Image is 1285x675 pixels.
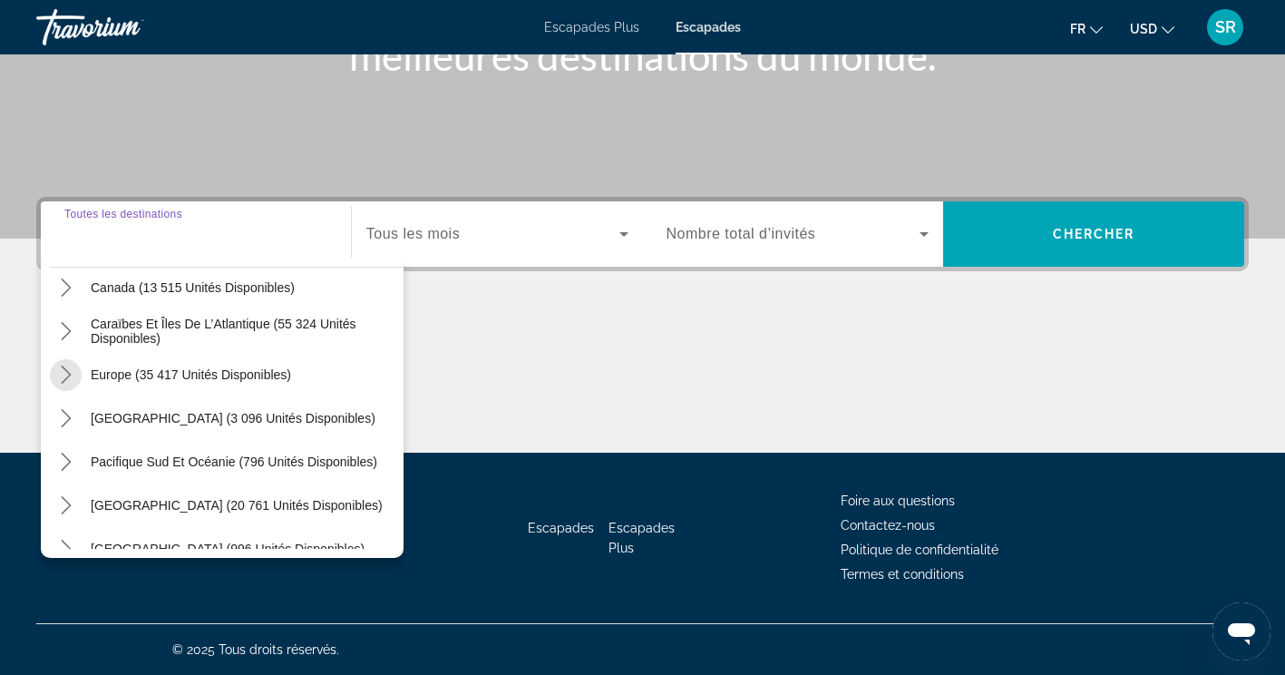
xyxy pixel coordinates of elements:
[528,521,594,535] a: Escapades
[1053,227,1135,241] span: Chercher
[1130,22,1157,36] span: USD
[50,272,82,304] button: Toggle Canada (13 515 unités disponibles) sous-menu
[91,317,394,346] span: Caraïbes et îles de l’Atlantique (55 324 unités disponibles)
[91,455,377,469] span: Pacifique Sud et Océanie (796 unités disponibles)
[1130,15,1174,42] button: Changer de devise
[91,498,383,513] span: [GEOGRAPHIC_DATA] (20 761 unités disponibles)
[50,490,82,522] button: Toggle Amérique du Sud (20 761 unités disponibles) sous-menu
[82,271,404,304] button: Sélectionnez la destination : Canada (13 515 unités disponibles)
[1215,18,1236,36] span: SR
[1070,15,1103,42] button: Changer la langue
[841,518,935,533] a: Contactez-nous
[82,489,404,522] button: Sélectionnez la destination : Amérique du Sud (20 761 unités disponibles)
[50,316,82,347] button: Caraïbes et Îles de l’Atlantique (55 324 unités disponibles) sous-menu
[36,4,218,51] a: Travorium
[841,567,964,582] a: Termes et conditions
[82,445,404,478] button: Sélectionnez la destination : Pacifique Sud et Océanie (796 unités disponibles)
[50,446,82,478] button: Toggle Pacifique Sud et Océanie (796 unités disponibles) sous-menu
[1070,22,1085,36] span: Fr
[82,402,404,435] button: Sélectionnez la destination : Australie (3 096 unités disponibles)
[41,201,1244,267] div: Widget de recherche
[172,642,339,657] span: © 2025 Tous droits réservés.
[943,201,1244,267] button: Rechercher
[50,359,82,391] button: Toggle Europe (35 417 unités disponibles) sous-menu
[82,358,404,391] button: Sélectionnez la destination : Europe (35 417 unités disponibles)
[676,20,741,34] a: Escapades
[841,543,998,557] a: Politique de confidentialité
[667,226,816,241] span: Nombre total d’invités
[91,542,365,556] span: [GEOGRAPHIC_DATA] (996 unités disponibles)
[366,226,460,241] span: Tous les mois
[91,280,295,295] span: Canada (13 515 unités disponibles)
[91,367,291,382] span: Europe (35 417 unités disponibles)
[50,403,82,435] button: Toggle Australie (3 096 unités disponibles) sous-menu
[1202,8,1249,46] button: Menu utilisateur
[64,224,327,246] input: Sélectionnez la destination
[544,20,639,34] a: Escapades Plus
[82,315,404,347] button: Sélectionnez la destination : Caraïbes et îles de l’Atlantique (55 324 unités disponibles)
[91,411,375,426] span: [GEOGRAPHIC_DATA] (3 096 unités disponibles)
[41,258,404,558] div: Options de destination
[841,494,955,508] a: Foire aux questions
[82,533,404,565] button: Sélectionnez la destination : Amérique centrale (996 unités disponibles)
[1212,602,1270,660] iframe: Bouton de lancement de la fenêtre de messagerie
[64,208,182,220] span: Toutes les destinations
[608,521,675,555] a: Escapades Plus
[50,533,82,565] button: Toggle Amérique centrale (996 unités disponibles) sous-menu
